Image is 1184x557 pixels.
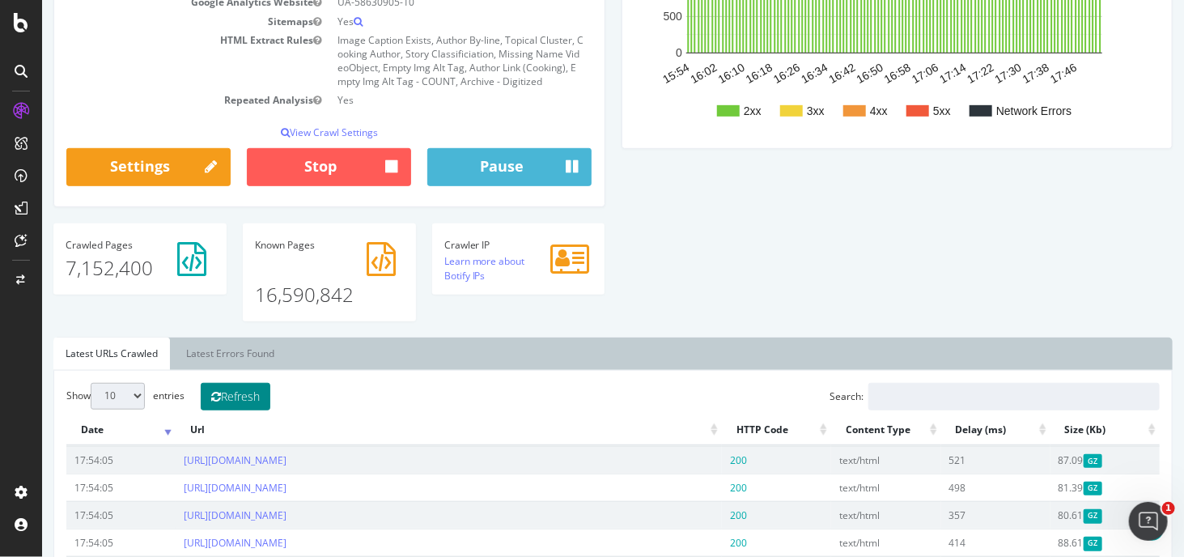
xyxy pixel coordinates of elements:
[688,481,705,495] span: 200
[789,415,898,446] th: Content Type: activate to sort column ascending
[24,446,134,474] td: 17:54:05
[1008,446,1118,474] td: 87.09
[729,61,761,86] text: 16:26
[789,501,898,529] td: text/html
[142,481,244,495] a: [URL][DOMAIN_NAME]
[621,10,640,23] text: 500
[142,508,244,522] a: [URL][DOMAIN_NAME]
[205,148,369,187] button: Stop
[1162,502,1175,515] span: 1
[812,61,843,86] text: 16:50
[950,61,982,86] text: 17:30
[24,415,134,446] th: Date: activate to sort column ascending
[134,415,680,446] th: Url: activate to sort column ascending
[899,529,1008,556] td: 414
[24,125,550,139] p: View Crawl Settings
[385,148,550,187] button: Pause
[142,536,244,550] a: [URL][DOMAIN_NAME]
[701,61,732,86] text: 16:18
[24,12,287,31] td: Sitemaps
[1042,482,1060,495] span: Gzipped Content
[213,240,362,250] h4: Pages Known
[24,474,134,501] td: 17:54:05
[24,501,134,529] td: 17:54:05
[49,383,103,410] select: Showentries
[24,91,287,109] td: Repeated Analysis
[923,61,954,86] text: 17:22
[24,383,142,410] label: Show entries
[287,31,550,91] td: Image Caption Exists, Author By-line, Topical Cluster, Cooking Author, Story Classificiation, Mis...
[23,254,172,282] p: 7,152,400
[899,501,1008,529] td: 357
[899,415,1008,446] th: Delay (ms): activate to sort column ascending
[839,61,871,86] text: 16:58
[11,338,128,370] a: Latest URLs Crawled
[899,446,1008,474] td: 521
[978,61,1009,86] text: 17:38
[646,61,677,86] text: 16:02
[789,529,898,556] td: text/html
[1042,509,1060,523] span: Gzipped Content
[787,383,1118,410] label: Search:
[891,104,909,117] text: 5xx
[24,31,287,91] td: HTML Extract Rules
[1042,454,1060,468] span: Gzipped Content
[618,61,650,86] text: 15:54
[688,536,705,550] span: 200
[688,508,705,522] span: 200
[826,383,1118,410] input: Search:
[132,338,244,370] a: Latest Errors Found
[287,12,550,31] td: Yes
[828,104,846,117] text: 4xx
[688,453,705,467] span: 200
[868,61,899,86] text: 17:06
[402,254,483,282] a: Learn more about Botify IPs
[789,446,898,474] td: text/html
[1008,529,1118,556] td: 88.61
[784,61,816,86] text: 16:42
[954,104,1029,117] text: Network Errors
[159,383,228,410] button: Refresh
[1042,537,1060,551] span: Gzipped Content
[702,104,719,117] text: 2xx
[680,415,789,446] th: HTTP Code: activate to sort column ascending
[899,474,1008,501] td: 498
[142,453,244,467] a: [URL][DOMAIN_NAME]
[402,240,551,250] h4: Crawler IP
[634,47,640,60] text: 0
[23,240,172,250] h4: Pages Crawled
[1008,501,1118,529] td: 80.61
[673,61,705,86] text: 16:10
[895,61,927,86] text: 17:14
[789,474,898,501] td: text/html
[765,104,783,117] text: 3xx
[1129,502,1168,541] iframe: Intercom live chat
[1008,415,1118,446] th: Size (Kb): activate to sort column ascending
[24,148,189,187] a: Settings
[287,91,550,109] td: Yes
[1008,474,1118,501] td: 81.39
[24,529,134,556] td: 17:54:05
[1006,61,1038,86] text: 17:46
[213,254,362,308] p: 16,590,842
[757,61,788,86] text: 16:34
